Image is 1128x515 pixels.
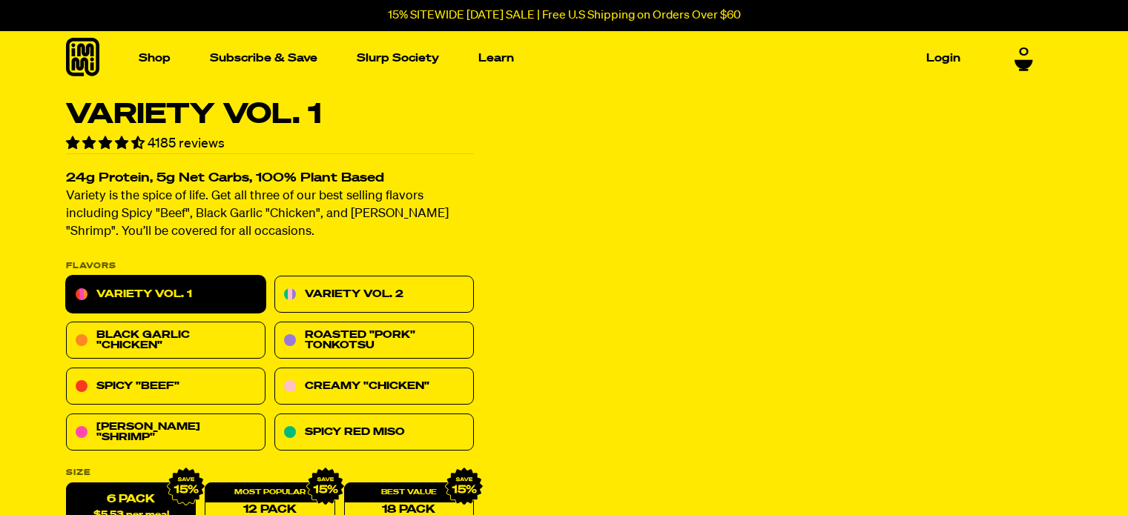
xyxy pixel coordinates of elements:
[133,31,966,85] nav: Main navigation
[66,188,474,242] p: Variety is the spice of life. Get all three of our best selling flavors including Spicy "Beef", B...
[274,414,474,451] a: Spicy Red Miso
[66,414,265,451] a: [PERSON_NAME] "Shrimp"
[167,468,205,506] img: IMG_9632.png
[274,368,474,405] a: Creamy "Chicken"
[388,9,741,22] p: 15% SITEWIDE [DATE] SALE | Free U.S Shipping on Orders Over $60
[66,368,265,405] a: Spicy "Beef"
[274,322,474,359] a: Roasted "Pork" Tonkotsu
[1019,46,1029,59] span: 0
[66,173,474,185] h2: 24g Protein, 5g Net Carbs, 100% Plant Based
[66,137,148,150] span: 4.55 stars
[66,101,474,129] h1: Variety Vol. 1
[274,276,474,313] a: Variety Vol. 2
[148,137,225,150] span: 4185 reviews
[66,322,265,359] a: Black Garlic "Chicken"
[204,47,323,70] a: Subscribe & Save
[66,469,474,477] label: Size
[444,468,483,506] img: IMG_9632.png
[1015,46,1033,71] a: 0
[66,276,265,313] a: Variety Vol. 1
[351,47,445,70] a: Slurp Society
[306,468,344,506] img: IMG_9632.png
[66,262,474,270] p: Flavors
[920,47,966,70] a: Login
[472,47,520,70] a: Learn
[133,47,177,70] a: Shop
